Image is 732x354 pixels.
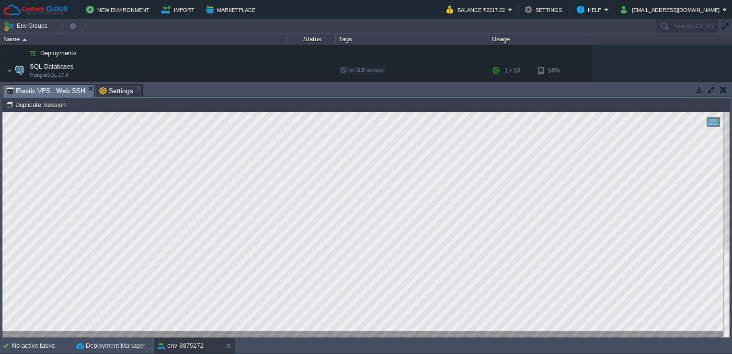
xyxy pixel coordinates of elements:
[20,46,26,60] img: AMDAwAAAACH5BAEAAAAALAAAAAABAAEAAAICRAEAOw==
[76,341,145,351] button: Deployment Manager
[13,61,26,80] img: AMDAwAAAACH5BAEAAAAALAAAAAABAAEAAAICRAEAOw==
[99,85,133,96] span: Settings
[86,4,152,15] button: New Environment
[29,63,75,70] a: SQL DatabasesPostgreSQL 17.6
[39,49,78,57] a: Deployments
[161,4,197,15] button: Import
[30,72,69,78] span: PostgreSQL 17.6
[336,34,489,45] div: Tags
[538,61,569,80] div: 14%
[3,19,51,33] button: Env Groups
[288,34,335,45] div: Status
[504,81,517,95] div: 1 / 10
[7,61,12,80] img: AMDAwAAAACH5BAEAAAAALAAAAAABAAEAAAICRAEAOw==
[621,4,722,15] button: [EMAIL_ADDRESS][DOMAIN_NAME]
[206,4,258,15] button: Marketplace
[26,46,39,60] img: AMDAwAAAACH5BAEAAAAALAAAAAABAAEAAAICRAEAOw==
[3,4,69,16] img: Cantech Cloud
[26,81,39,95] img: AMDAwAAAACH5BAEAAAAALAAAAAABAAEAAAICRAEAOw==
[1,34,287,45] div: Name
[29,62,75,71] span: SQL Databases
[340,67,384,73] span: no SLB access
[538,81,569,95] div: 14%
[504,61,520,80] div: 1 / 10
[12,338,72,354] div: No active tasks
[20,81,26,95] img: AMDAwAAAACH5BAEAAAAALAAAAAABAAEAAAICRAEAOw==
[525,4,565,15] button: Settings
[158,341,204,351] button: env-8875272
[490,34,591,45] div: Usage
[6,85,85,97] span: Elastic VPS : Web SSH
[446,4,508,15] button: Balance ₹2217.22
[577,4,604,15] button: Help
[6,100,69,109] button: Duplicate Session
[23,38,27,41] img: AMDAwAAAACH5BAEAAAAALAAAAAABAAEAAAICRAEAOw==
